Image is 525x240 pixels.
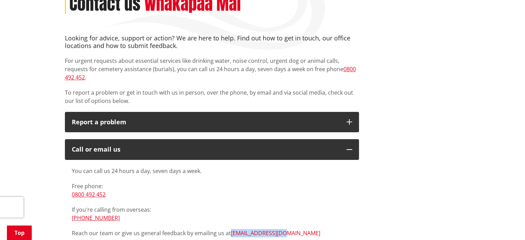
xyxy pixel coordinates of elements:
[72,205,352,222] p: If you're calling from overseas:
[65,65,356,81] a: 0800 492 452
[65,88,359,105] p: To report a problem or get in touch with us in person, over the phone, by email and via social me...
[72,191,106,198] a: 0800 492 452
[72,119,340,126] p: Report a problem
[231,229,320,237] a: [EMAIL_ADDRESS][DOMAIN_NAME]
[65,35,359,49] h4: Looking for advice, support or action? We are here to help. Find out how to get in touch, our off...
[72,214,120,222] a: [PHONE_NUMBER]
[65,112,359,133] button: Report a problem
[493,211,518,236] iframe: Messenger Launcher
[65,139,359,160] button: Call or email us
[65,57,359,81] p: For urgent requests about essential services like drinking water, noise control, urgent dog or an...
[72,182,352,199] p: Free phone:
[72,146,340,153] div: Call or email us
[7,225,32,240] a: Top
[72,229,352,237] p: Reach our team or give us general feedback by emailing us at
[72,167,352,175] p: You can call us 24 hours a day, seven days a week.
